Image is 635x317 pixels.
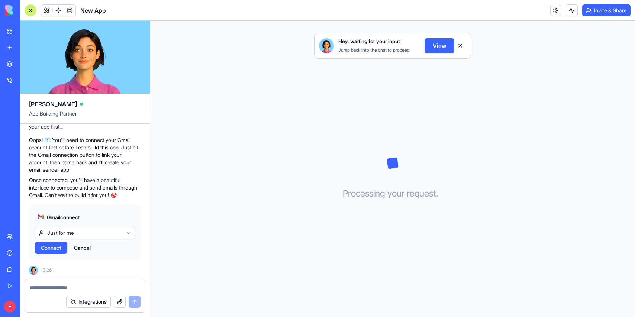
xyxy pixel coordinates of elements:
[47,214,80,221] span: Gmail connect
[425,38,454,53] button: View
[66,296,111,308] button: Integrations
[29,266,38,275] img: Ella_00000_wcx2te.png
[5,5,51,16] img: logo
[343,188,443,200] h3: Processing your request
[29,136,141,174] p: Oops! 📧 You'll need to connect your Gmail account first before I can build this app. Just hit the...
[41,244,61,252] span: Connect
[35,242,67,254] button: Connect
[436,188,438,200] span: .
[80,6,106,15] span: New App
[29,110,141,123] span: App Building Partner
[582,4,631,16] button: Invite & Share
[38,214,44,220] img: gmail
[29,100,77,109] span: [PERSON_NAME]
[319,38,334,53] img: Ella_00000_wcx2te.png
[70,242,94,254] button: Cancel
[41,267,52,273] span: 13:26
[338,47,410,53] span: Jump back into the chat to proceed
[338,38,400,45] span: Hey, waiting for your input
[29,177,141,199] p: Once connected, you'll have a beautiful interface to compose and send emails through Gmail. Can't...
[4,301,16,313] span: F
